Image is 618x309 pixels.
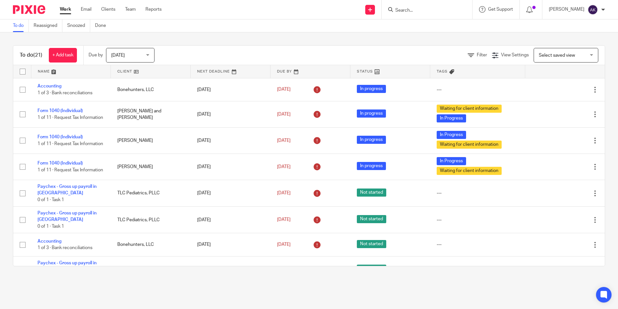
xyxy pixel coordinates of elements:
span: [DATE] [277,242,291,247]
span: In progress [357,85,386,93]
span: In progress [357,136,386,144]
span: 1 of 3 · Bank reconciliations [37,91,92,95]
a: Reports [145,6,162,13]
span: Select saved view [539,53,575,58]
span: In Progress [437,131,466,139]
a: Paychex - Gross up payroll in [GEOGRAPHIC_DATA] [37,184,97,195]
td: [DATE] [191,154,271,180]
img: svg%3E [588,5,598,15]
a: Form 1040 (Individual) [37,161,83,166]
a: Reassigned [34,19,62,32]
span: In progress [357,162,386,170]
span: 1 of 11 · Request Tax Information [37,168,103,172]
a: To do [13,19,29,32]
span: [DATE] [277,165,291,169]
span: [DATE] [277,138,291,143]
span: In progress [357,109,386,118]
span: Waiting for client information [437,141,502,149]
td: TLC Pediatrics, PLLC [111,207,191,233]
td: [DATE] [191,233,271,256]
span: 1 of 3 · Bank reconciliations [37,246,92,250]
td: [DATE] [191,127,271,154]
div: --- [437,241,518,248]
td: TLC Pediatrics, PLLC [111,256,191,283]
span: Not started [357,265,386,273]
span: Get Support [488,7,513,12]
span: [DATE] [277,191,291,195]
a: Team [125,6,136,13]
td: [PERSON_NAME] and [PERSON_NAME] [111,101,191,127]
span: 0 of 1 · Task 1 [37,198,64,202]
img: Pixie [13,5,45,14]
td: [PERSON_NAME] [111,154,191,180]
a: Paychex - Gross up payroll in [GEOGRAPHIC_DATA] [37,211,97,222]
td: Bonehunters, LLC [111,233,191,256]
input: Search [395,8,453,14]
span: Waiting for client information [437,167,502,175]
span: (21) [33,52,42,58]
h1: To do [20,52,42,59]
a: Done [95,19,111,32]
span: [DATE] [277,87,291,92]
span: Waiting for client information [437,105,502,113]
span: 1 of 11 · Request Tax Information [37,115,103,120]
a: Accounting [37,84,61,88]
span: In Progress [437,157,466,165]
td: [DATE] [191,101,271,127]
span: View Settings [501,53,529,57]
a: Work [60,6,71,13]
span: Not started [357,189,386,197]
span: Not started [357,240,386,248]
span: Filter [477,53,487,57]
a: Accounting [37,239,61,244]
a: Paychex - Gross up payroll in [GEOGRAPHIC_DATA] [37,261,97,272]
td: [DATE] [191,78,271,101]
a: Snoozed [67,19,90,32]
span: In Progress [437,114,466,122]
p: [PERSON_NAME] [549,6,584,13]
span: 0 of 1 · Task 1 [37,224,64,229]
a: Form 1040 (Individual) [37,109,83,113]
td: [DATE] [191,207,271,233]
td: TLC Pediatrics, PLLC [111,180,191,206]
td: [DATE] [191,256,271,283]
td: [DATE] [191,180,271,206]
a: Form 1040 (Individual) [37,135,83,139]
span: [DATE] [277,112,291,117]
div: --- [437,190,518,196]
a: Clients [101,6,115,13]
p: Due by [89,52,103,58]
div: --- [437,217,518,223]
td: [PERSON_NAME] [111,127,191,154]
span: [DATE] [277,218,291,222]
a: + Add task [49,48,77,63]
span: Tags [437,70,448,73]
td: Bonehunters, LLC [111,78,191,101]
span: Not started [357,215,386,223]
span: 1 of 11 · Request Tax Information [37,142,103,146]
div: --- [437,86,518,93]
a: Email [81,6,91,13]
span: [DATE] [111,53,125,58]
